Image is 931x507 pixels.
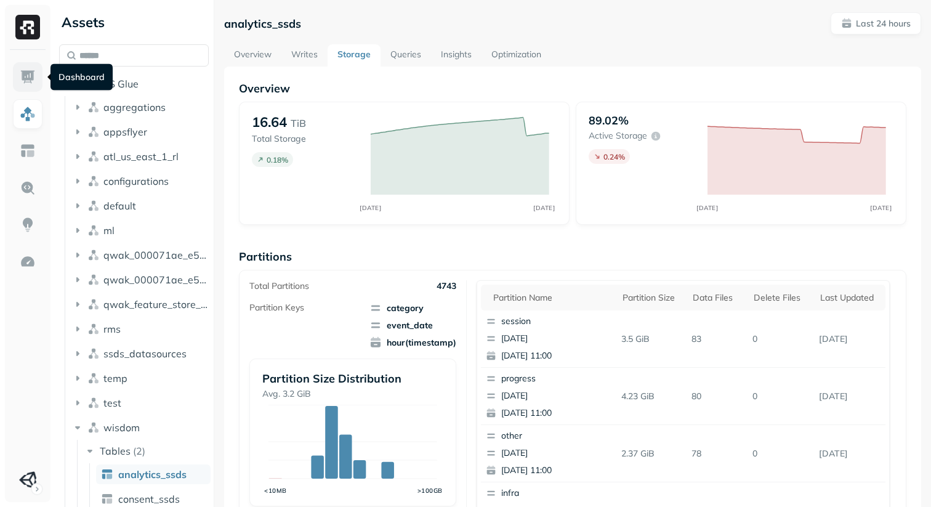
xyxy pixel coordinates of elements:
div: Data Files [693,292,741,304]
p: other [501,430,621,442]
p: 0 [748,328,814,350]
p: Partition Keys [249,302,304,314]
p: 2.37 GiB [616,443,687,464]
img: namespace [87,150,100,163]
a: Insights [431,44,482,67]
p: 4743 [437,280,456,292]
a: Optimization [482,44,551,67]
tspan: [DATE] [360,204,382,211]
img: namespace [87,101,100,113]
button: Tables(2) [84,441,210,461]
p: 0.24 % [603,152,625,161]
a: Storage [328,44,381,67]
button: session[DATE][DATE] 11:00 [481,310,626,367]
p: 80 [687,386,748,407]
p: [DATE] 11:00 [501,350,621,362]
p: 3.5 GiB [616,328,687,350]
p: 0 [748,386,814,407]
p: TiB [291,116,306,131]
img: namespace [87,421,100,434]
button: qwak_feature_store_000071ae_e5f6_4c5f_97ab_2b533d00d294 [71,294,209,314]
p: infra [501,487,621,500]
p: ( 2 ) [133,445,145,457]
div: Dashboard [50,64,113,91]
p: session [501,315,621,328]
button: wisdom [71,418,209,437]
img: namespace [87,397,100,409]
span: qwak_000071ae_e5f6_4c5f_97ab_2b533d00d294_analytics_data [103,249,209,261]
button: temp [71,368,209,388]
a: Overview [224,44,281,67]
span: analytics_ssds [118,468,187,481]
img: namespace [87,372,100,384]
p: Partition Size Distribution [262,371,443,386]
span: default [103,200,136,212]
span: test [103,397,121,409]
p: Avg. 3.2 GiB [262,388,443,400]
span: qwak_feature_store_000071ae_e5f6_4c5f_97ab_2b533d00d294 [103,298,209,310]
img: Ryft [15,15,40,39]
img: table [101,493,113,505]
p: Total Storage [252,133,358,145]
p: Last 24 hours [856,18,911,30]
span: Tables [100,445,131,457]
img: namespace [87,298,100,310]
tspan: [DATE] [871,204,892,211]
p: progress [501,373,621,385]
img: namespace [87,323,100,335]
img: table [101,468,113,481]
p: [DATE] [501,447,621,460]
p: Partitions [239,249,906,264]
p: Aug 29, 2025 [814,443,885,464]
button: test [71,393,209,413]
span: configurations [103,175,169,187]
img: namespace [87,200,100,212]
p: [DATE] [501,333,621,345]
div: Partition size [623,292,681,304]
tspan: [DATE] [534,204,555,211]
img: namespace [87,224,100,237]
img: namespace [87,126,100,138]
button: rms [71,319,209,339]
div: Partition name [493,292,610,304]
button: progress[DATE][DATE] 11:00 [481,368,626,424]
tspan: <10MB [264,487,287,494]
img: Unity [19,471,36,489]
p: [DATE] 11:00 [501,464,621,477]
div: Assets [59,12,209,32]
span: ssds_datasources [103,347,187,360]
img: Dashboard [20,69,36,85]
span: temp [103,372,127,384]
button: atl_us_east_1_rl [71,147,209,166]
span: AWS Glue [91,78,139,90]
span: event_date [369,319,456,331]
img: Insights [20,217,36,233]
button: default [71,196,209,216]
img: namespace [87,274,100,286]
p: Total Partitions [249,280,309,292]
span: category [369,302,456,314]
span: appsflyer [103,126,147,138]
a: Queries [381,44,431,67]
img: namespace [87,249,100,261]
p: 83 [687,328,748,350]
button: appsflyer [71,122,209,142]
p: 78 [687,443,748,464]
button: qwak_000071ae_e5f6_4c5f_97ab_2b533d00d294_analytics_data [71,245,209,265]
span: hour(timestamp) [369,336,456,349]
button: Last 24 hours [831,12,921,34]
img: Assets [20,106,36,122]
img: namespace [87,347,100,360]
button: other[DATE][DATE] 11:00 [481,425,626,482]
p: analytics_ssds [224,17,301,31]
button: configurations [71,171,209,191]
a: Writes [281,44,328,67]
button: AWS Glue [59,74,209,94]
span: ml [103,224,115,237]
tspan: >100GB [417,487,443,494]
p: Aug 29, 2025 [814,328,885,350]
img: Query Explorer [20,180,36,196]
p: 0.18 % [267,155,288,164]
p: Overview [239,81,906,95]
span: aggregations [103,101,166,113]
